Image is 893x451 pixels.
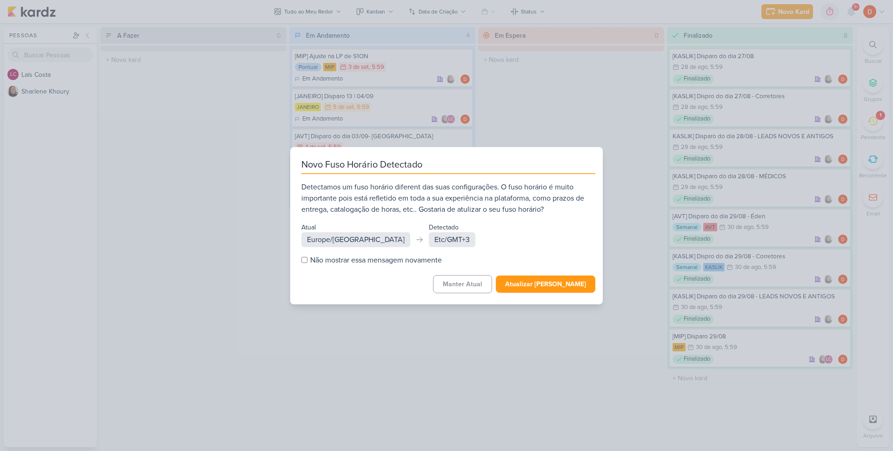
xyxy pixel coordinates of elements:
button: Atualizar [PERSON_NAME] [496,276,595,293]
input: Não mostrar essa mensagem novamente [301,257,307,263]
div: Atual [301,222,410,232]
button: Manter Atual [433,275,492,293]
div: Detectado [429,222,475,232]
div: Novo Fuso Horário Detectado [301,158,595,174]
div: Europe/[GEOGRAPHIC_DATA] [301,232,410,247]
div: Etc/GMT+3 [429,232,475,247]
div: Detectamos um fuso horário diferent das suas configurações. O fuso horário é muito importante poi... [301,182,595,215]
span: Não mostrar essa mensagem novamente [310,255,442,266]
